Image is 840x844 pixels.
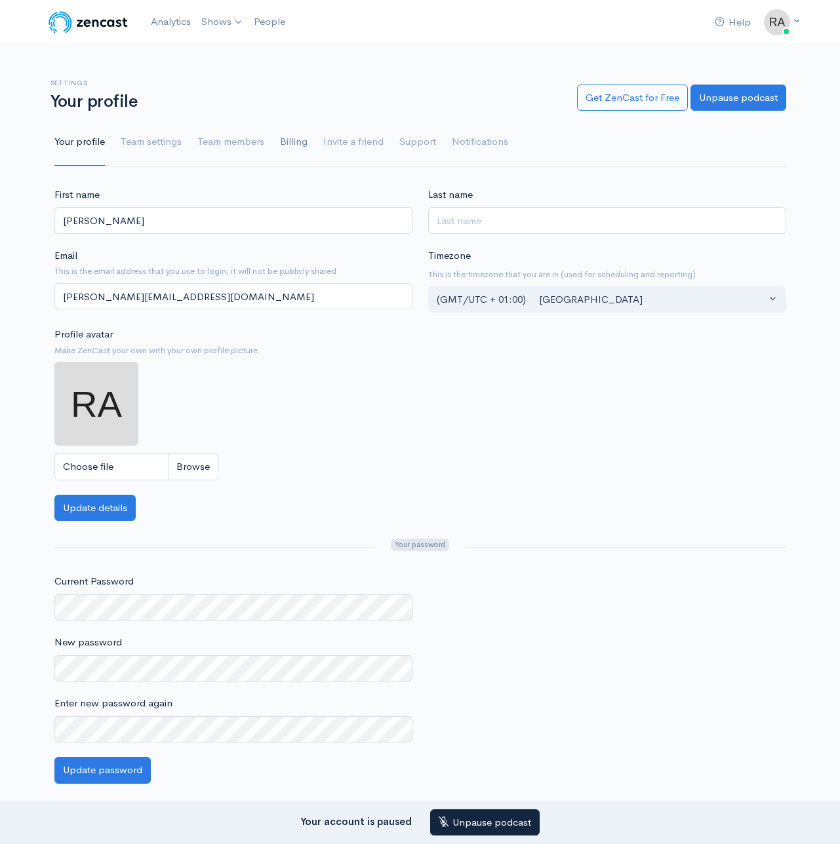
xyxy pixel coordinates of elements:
img: ZenCast Logo [47,9,130,35]
label: Enter new password again [54,696,172,711]
a: Get ZenCast for Free [577,85,688,111]
a: Team members [197,119,264,166]
label: Profile avatar [54,327,113,342]
small: Make ZenCast your own with your own profile picture. [54,344,412,357]
a: Unpause podcast [690,85,786,111]
small: This is the timezone that you are in (used for scheduling and reporting) [428,268,786,281]
a: Invite a friend [323,119,384,166]
a: Notifications [452,119,508,166]
a: Help [710,9,756,37]
button: Update details [54,495,136,522]
input: Last name [428,207,786,234]
button: Update password [54,757,151,784]
label: Current Password [54,574,134,589]
img: ... [764,9,790,35]
a: People [249,8,290,36]
small: This is the email address that you use to login, it will not be publicly shared [54,265,412,278]
img: ... [54,362,138,446]
label: First name [54,187,100,202]
a: Team settings [121,119,182,166]
strong: Your account is paused [300,815,412,827]
div: (GMT/UTC + 01:00) [GEOGRAPHIC_DATA] [437,292,766,307]
a: Shows [196,8,249,37]
input: name@example.com [54,283,412,310]
span: Your password [391,539,449,551]
label: Last name [428,187,473,202]
a: Unpause podcast [430,809,540,836]
a: Analytics [146,8,196,36]
h1: Your profile [50,92,561,111]
label: Email [54,248,77,263]
label: New password [54,635,122,650]
label: Timezone [428,248,471,263]
h6: Settings [50,79,561,86]
a: Billing [280,119,308,166]
input: First name [54,207,412,234]
button: (GMT/UTC + 01:00) London [428,286,786,313]
a: Support [399,119,436,166]
a: Your profile [54,119,105,166]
